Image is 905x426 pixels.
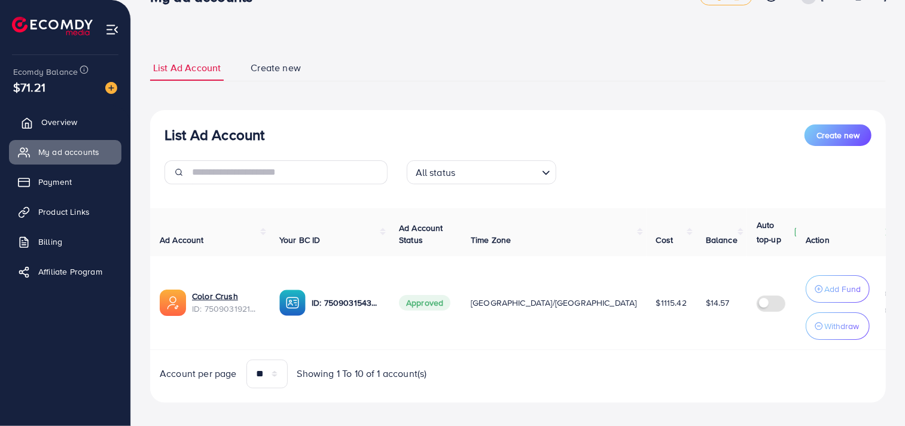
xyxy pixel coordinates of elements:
span: [GEOGRAPHIC_DATA]/[GEOGRAPHIC_DATA] [471,297,637,309]
span: Balance [706,234,738,246]
span: All status [413,164,458,181]
a: Color Crush [192,290,260,302]
span: $14.57 [706,297,730,309]
img: ic-ba-acc.ded83a64.svg [279,290,306,316]
p: ID: 7509031543751786504 [312,296,380,310]
span: Payment [38,176,72,188]
span: Ecomdy Balance [13,66,78,78]
span: Ad Account Status [399,222,443,246]
p: Auto top-up [757,218,791,247]
h3: List Ad Account [164,126,264,144]
img: menu [105,23,119,36]
img: logo [12,17,93,35]
a: My ad accounts [9,140,121,164]
span: Action [806,234,830,246]
iframe: Chat [854,372,896,417]
button: Create new [805,124,872,146]
a: Affiliate Program [9,260,121,284]
span: Cost [656,234,674,246]
input: Search for option [459,162,537,181]
span: Your BC ID [279,234,321,246]
img: image [105,82,117,94]
span: Overview [41,116,77,128]
span: Create new [816,129,860,141]
span: Approved [399,295,450,311]
a: Product Links [9,200,121,224]
span: Affiliate Program [38,266,102,278]
span: Time Zone [471,234,511,246]
button: Withdraw [806,312,870,340]
img: ic-ads-acc.e4c84228.svg [160,290,186,316]
p: Withdraw [824,319,859,333]
span: Billing [38,236,62,248]
span: Showing 1 To 10 of 1 account(s) [297,367,427,381]
a: Payment [9,170,121,194]
div: <span class='underline'>Color Crush</span></br>7509031921045962753 [192,290,260,315]
span: Account per page [160,367,237,381]
span: Ad Account [160,234,204,246]
a: Overview [9,110,121,134]
p: Add Fund [824,282,861,296]
button: Add Fund [806,275,870,303]
span: List Ad Account [153,61,221,75]
span: $71.21 [13,78,45,96]
span: My ad accounts [38,146,99,158]
span: ID: 7509031921045962753 [192,303,260,315]
div: Search for option [407,160,556,184]
span: Create new [251,61,301,75]
a: Billing [9,230,121,254]
span: Product Links [38,206,90,218]
span: $1115.42 [656,297,687,309]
